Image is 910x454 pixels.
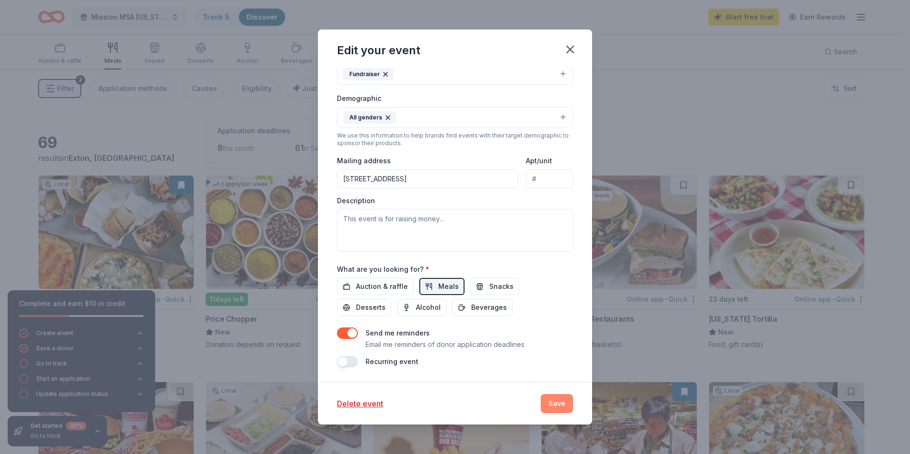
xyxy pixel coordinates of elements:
[489,281,514,292] span: Snacks
[541,394,573,413] button: Save
[337,132,573,147] div: We use this information to help brands find events with their target demographic to sponsor their...
[356,281,408,292] span: Auction & raffle
[526,156,552,166] label: Apt/unit
[416,302,441,313] span: Alcohol
[366,329,430,337] label: Send me reminders
[366,357,418,365] label: Recurring event
[337,265,429,274] label: What are you looking for?
[526,169,573,188] input: #
[343,68,394,80] div: Fundraiser
[470,278,519,295] button: Snacks
[337,398,383,409] button: Delete event
[438,281,459,292] span: Meals
[337,278,414,295] button: Auction & raffle
[356,302,386,313] span: Desserts
[337,156,391,166] label: Mailing address
[337,196,375,206] label: Description
[397,299,446,316] button: Alcohol
[366,339,524,350] p: Email me reminders of donor application deadlines
[337,169,518,188] input: Enter a US address
[337,64,573,85] button: Fundraiser
[337,299,391,316] button: Desserts
[471,302,507,313] span: Beverages
[337,43,420,58] div: Edit your event
[343,111,396,124] div: All genders
[419,278,465,295] button: Meals
[337,107,573,128] button: All genders
[452,299,513,316] button: Beverages
[337,94,381,103] label: Demographic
